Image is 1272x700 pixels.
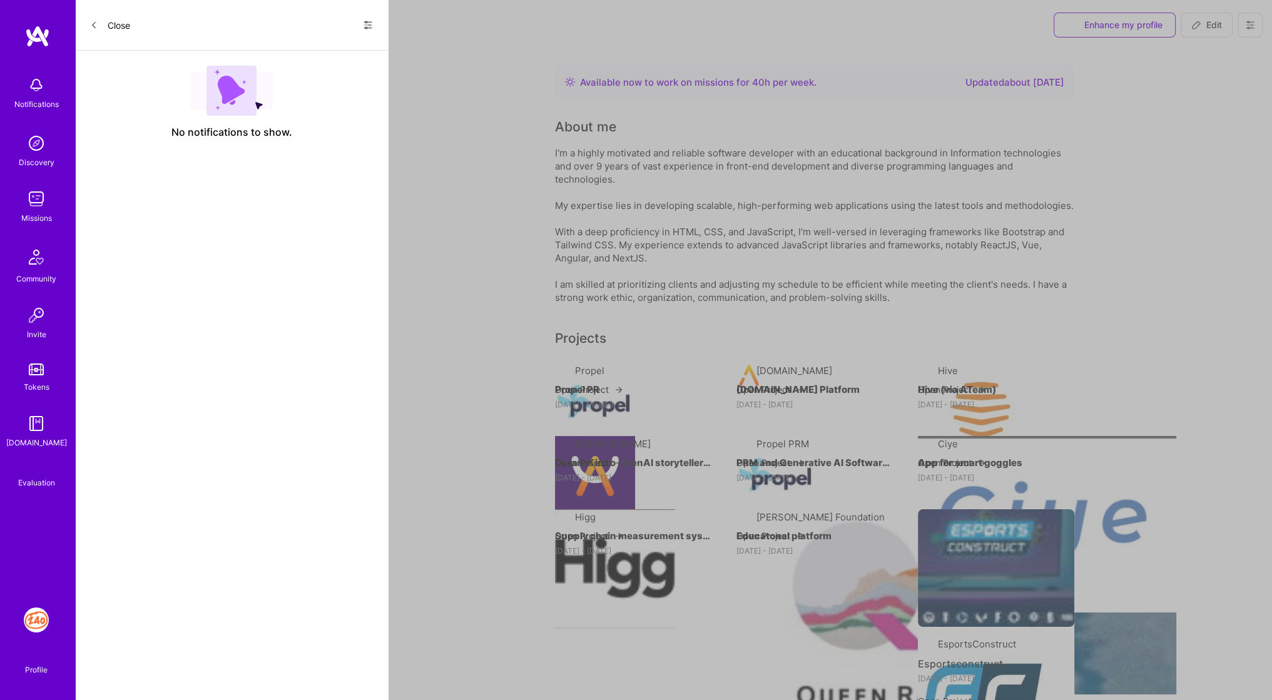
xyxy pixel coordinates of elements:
button: Close [90,15,130,35]
img: tokens [29,363,44,375]
div: Discovery [19,156,54,169]
img: Community [21,242,51,272]
div: Community [16,272,56,285]
img: teamwork [24,186,49,211]
img: bell [24,73,49,98]
span: No notifications to show. [171,126,292,139]
img: Invite [24,303,49,328]
a: J: 240 Tutoring - Jobs Section Redesign [21,607,52,632]
a: Profile [21,650,52,675]
img: empty [190,66,273,116]
div: Evaluation [18,476,55,489]
img: guide book [24,411,49,436]
div: Tokens [24,380,49,393]
div: Invite [27,328,46,341]
img: logo [25,25,50,48]
div: Profile [25,663,48,675]
div: [DOMAIN_NAME] [6,436,67,449]
img: J: 240 Tutoring - Jobs Section Redesign [24,607,49,632]
i: icon SelectionTeam [32,467,41,476]
img: discovery [24,131,49,156]
div: Notifications [14,98,59,111]
div: Missions [21,211,52,225]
